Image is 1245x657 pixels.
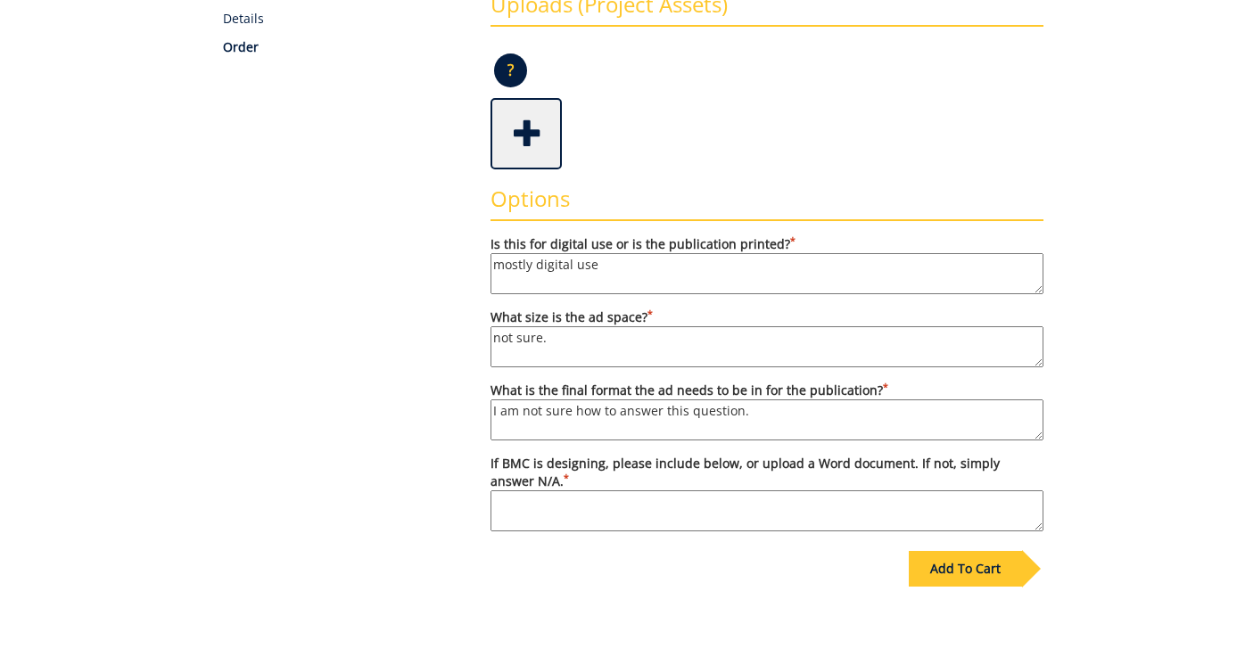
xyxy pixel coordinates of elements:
h3: Options [491,187,1043,221]
label: What size is the ad space? [491,308,1043,367]
label: If BMC is designing, please include below, or upload a Word document. If not, simply answer N/A. [491,455,1043,531]
textarea: What size is the ad space?* [491,326,1043,367]
textarea: Is this for digital use or is the publication printed?* [491,253,1043,294]
textarea: If BMC is designing, please include below, or upload a Word document. If not, simply answer N/A.* [491,490,1043,531]
label: Is this for digital use or is the publication printed? [491,235,1043,294]
div: Add To Cart [909,551,1022,587]
label: What is the final format the ad needs to be in for the publication? [491,382,1043,440]
p: Order [223,38,465,56]
p: ? [494,53,527,87]
textarea: What is the final format the ad needs to be in for the publication?* [491,399,1043,440]
p: Details [223,10,465,28]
